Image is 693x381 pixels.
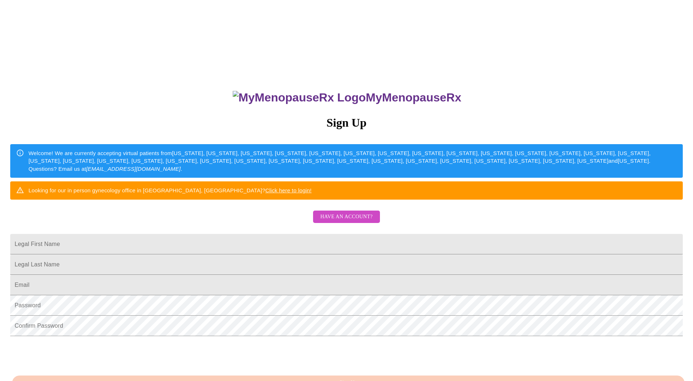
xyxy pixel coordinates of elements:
[311,218,382,224] a: Have an account?
[28,146,677,176] div: Welcome! We are currently accepting virtual patients from [US_STATE], [US_STATE], [US_STATE], [US...
[86,166,181,172] em: [EMAIL_ADDRESS][DOMAIN_NAME]
[265,187,312,193] a: Click here to login!
[11,91,683,104] h3: MyMenopauseRx
[10,340,121,368] iframe: reCAPTCHA
[320,212,373,222] span: Have an account?
[28,184,312,197] div: Looking for our in person gynecology office in [GEOGRAPHIC_DATA], [GEOGRAPHIC_DATA]?
[10,116,683,130] h3: Sign Up
[233,91,366,104] img: MyMenopauseRx Logo
[313,211,380,223] button: Have an account?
